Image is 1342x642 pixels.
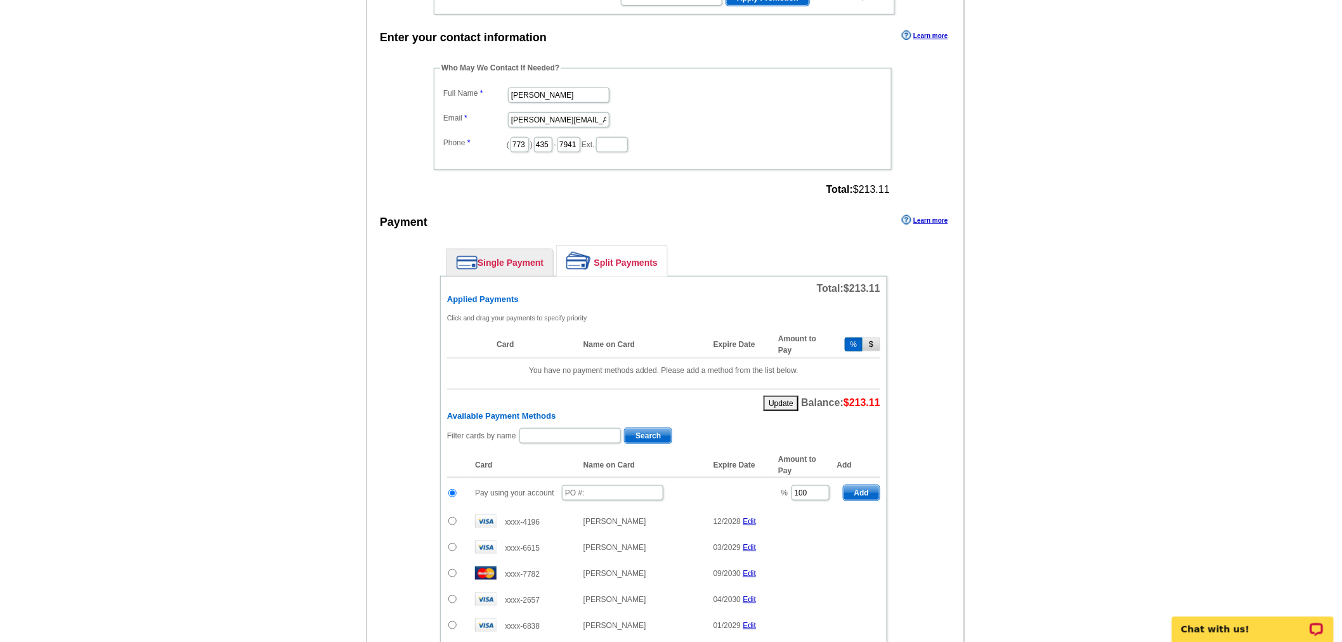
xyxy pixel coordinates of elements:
a: Split Payments [557,246,667,276]
dd: ( ) - Ext. [440,134,885,154]
a: Single Payment [447,249,553,276]
button: % [845,337,863,351]
span: 04/2030 [713,595,741,604]
span: $213.11 [826,184,890,195]
span: xxxx-4196 [505,518,540,527]
span: xxxx-6838 [505,622,540,631]
span: [PERSON_NAME] [583,517,646,526]
div: Enter your contact information [380,29,547,46]
th: Expire Date [707,453,772,478]
a: Learn more [902,215,948,225]
span: Search [625,428,672,443]
span: Total: [817,283,880,294]
span: 03/2029 [713,543,741,552]
img: single-payment.png [457,256,478,270]
a: Learn more [902,30,948,41]
th: Add [837,453,880,478]
a: Edit [743,621,757,630]
th: Card [490,331,577,358]
button: Update [764,396,798,411]
th: Amount to Pay [772,453,837,478]
button: $ [863,337,880,351]
iframe: LiveChat chat widget [1164,602,1342,642]
button: Search [624,428,672,444]
span: $213.11 [844,283,880,294]
span: $213.11 [844,397,880,408]
th: Amount to Pay [772,331,837,358]
img: visa.gif [475,514,497,528]
th: Name on Card [577,331,707,358]
span: Balance: [801,397,880,408]
input: PO #: [562,485,663,501]
label: Filter cards by name [447,430,516,442]
img: mast.gif [475,567,497,580]
div: Payment [380,214,427,231]
span: % [781,488,788,497]
label: Phone [443,137,507,148]
p: Click and drag your payments to specify priority [447,312,880,324]
legend: Who May We Contact If Needed? [440,62,561,74]
span: xxxx-7782 [505,570,540,579]
span: 01/2029 [713,621,741,630]
span: xxxx-6615 [505,544,540,553]
label: Email [443,112,507,124]
th: Card [469,453,577,478]
span: [PERSON_NAME] [583,543,646,552]
label: Full Name [443,88,507,99]
button: Add [843,485,880,501]
img: visa.gif [475,619,497,632]
span: [PERSON_NAME] [583,569,646,578]
span: 09/2030 [713,569,741,578]
h6: Available Payment Methods [447,411,880,421]
a: Edit [743,595,757,604]
td: You have no payment methods added. Please add a method from the list below. [447,358,880,383]
a: Edit [743,543,757,552]
img: split-payment.png [566,252,591,270]
strong: Total: [826,184,853,195]
h6: Applied Payments [447,294,880,305]
th: Name on Card [577,453,707,478]
span: Add [844,485,880,501]
span: 12/2028 [713,517,741,526]
a: Edit [743,517,757,526]
img: visa.gif [475,540,497,554]
a: Edit [743,569,757,578]
img: visa.gif [475,593,497,606]
span: Pay using your account [475,488,554,497]
span: [PERSON_NAME] [583,621,646,630]
span: [PERSON_NAME] [583,595,646,604]
th: Expire Date [707,331,772,358]
span: xxxx-2657 [505,596,540,605]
